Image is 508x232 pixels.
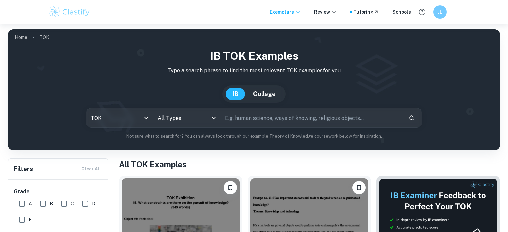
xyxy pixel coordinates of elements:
div: All Types [153,108,220,127]
h6: JL [436,8,444,16]
input: E.g. human science, ways of knowing, religious objects... [220,108,403,127]
span: D [92,200,95,207]
span: B [50,200,53,207]
h6: Filters [14,164,33,174]
h1: All TOK Examples [119,158,500,170]
button: Bookmark [224,181,237,194]
button: Help and Feedback [416,6,428,18]
a: Schools [392,8,411,16]
p: Review [314,8,337,16]
h6: Grade [14,188,103,196]
button: College [246,88,282,100]
p: Not sure what to search for? You can always look through our example Theory of Knowledge coursewo... [13,133,495,140]
img: Clastify logo [48,5,91,19]
span: A [29,200,32,207]
a: Tutoring [353,8,379,16]
h1: IB TOK examples [13,48,495,64]
div: TOK [86,108,153,127]
button: JL [433,5,447,19]
a: Home [15,33,27,42]
p: TOK [39,34,49,41]
span: E [29,216,32,223]
p: Exemplars [270,8,301,16]
button: Bookmark [352,181,366,194]
p: Type a search phrase to find the most relevant TOK examples for you [13,67,495,75]
img: profile cover [8,29,500,150]
button: Search [406,112,417,124]
button: IB [226,88,245,100]
span: C [71,200,74,207]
